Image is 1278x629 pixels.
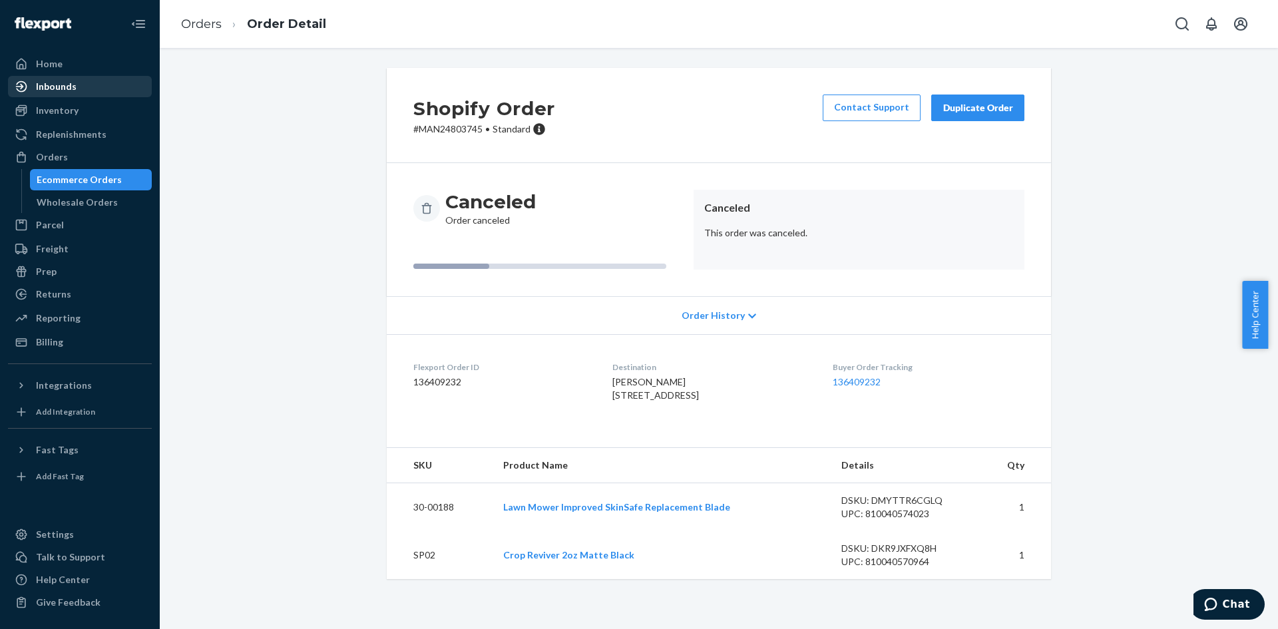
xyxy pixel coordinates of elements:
[8,76,152,97] a: Inbounds
[1198,11,1225,37] button: Open notifications
[612,376,699,401] span: [PERSON_NAME] [STREET_ADDRESS]
[8,375,152,396] button: Integrations
[8,546,152,568] button: Talk to Support
[36,150,68,164] div: Orders
[413,95,555,122] h2: Shopify Order
[8,592,152,613] button: Give Feedback
[36,288,71,301] div: Returns
[976,448,1051,483] th: Qty
[36,573,90,586] div: Help Center
[8,466,152,487] a: Add Fast Tag
[1193,589,1265,622] iframe: Opens a widget where you can chat to one of our agents
[36,596,101,609] div: Give Feedback
[8,214,152,236] a: Parcel
[181,17,222,31] a: Orders
[125,11,152,37] button: Close Navigation
[30,192,152,213] a: Wholesale Orders
[445,190,536,227] div: Order canceled
[36,242,69,256] div: Freight
[387,483,493,532] td: 30-00188
[841,507,966,521] div: UPC: 810040574023
[823,95,921,121] a: Contact Support
[493,448,831,483] th: Product Name
[1169,11,1195,37] button: Open Search Box
[8,439,152,461] button: Fast Tags
[36,550,105,564] div: Talk to Support
[8,53,152,75] a: Home
[413,375,591,389] dd: 136409232
[833,361,1024,373] dt: Buyer Order Tracking
[931,95,1024,121] button: Duplicate Order
[36,80,77,93] div: Inbounds
[15,17,71,31] img: Flexport logo
[36,471,84,482] div: Add Fast Tag
[30,169,152,190] a: Ecommerce Orders
[1227,11,1254,37] button: Open account menu
[943,101,1013,114] div: Duplicate Order
[8,261,152,282] a: Prep
[976,531,1051,579] td: 1
[8,146,152,168] a: Orders
[503,549,634,560] a: Crop Reviver 2oz Matte Black
[36,335,63,349] div: Billing
[8,100,152,121] a: Inventory
[387,531,493,579] td: SP02
[841,555,966,568] div: UPC: 810040570964
[8,284,152,305] a: Returns
[8,569,152,590] a: Help Center
[612,361,811,373] dt: Destination
[37,196,118,209] div: Wholesale Orders
[8,401,152,423] a: Add Integration
[8,524,152,545] a: Settings
[36,443,79,457] div: Fast Tags
[36,528,74,541] div: Settings
[704,200,1014,216] header: Canceled
[413,361,591,373] dt: Flexport Order ID
[833,376,881,387] a: 136409232
[36,265,57,278] div: Prep
[8,308,152,329] a: Reporting
[493,123,531,134] span: Standard
[36,406,95,417] div: Add Integration
[682,309,745,322] span: Order History
[387,448,493,483] th: SKU
[8,331,152,353] a: Billing
[36,104,79,117] div: Inventory
[831,448,977,483] th: Details
[413,122,555,136] p: # MAN24803745
[445,190,536,214] h3: Canceled
[841,494,966,507] div: DSKU: DMYTTR6CGLQ
[8,238,152,260] a: Freight
[503,501,730,513] a: Lawn Mower Improved SkinSafe Replacement Blade
[1242,281,1268,349] button: Help Center
[36,128,106,141] div: Replenishments
[36,218,64,232] div: Parcel
[485,123,490,134] span: •
[36,379,92,392] div: Integrations
[247,17,326,31] a: Order Detail
[36,312,81,325] div: Reporting
[704,226,1014,240] p: This order was canceled.
[37,173,122,186] div: Ecommerce Orders
[36,57,63,71] div: Home
[8,124,152,145] a: Replenishments
[841,542,966,555] div: DSKU: DKR9JXFXQ8H
[976,483,1051,532] td: 1
[170,5,337,44] ol: breadcrumbs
